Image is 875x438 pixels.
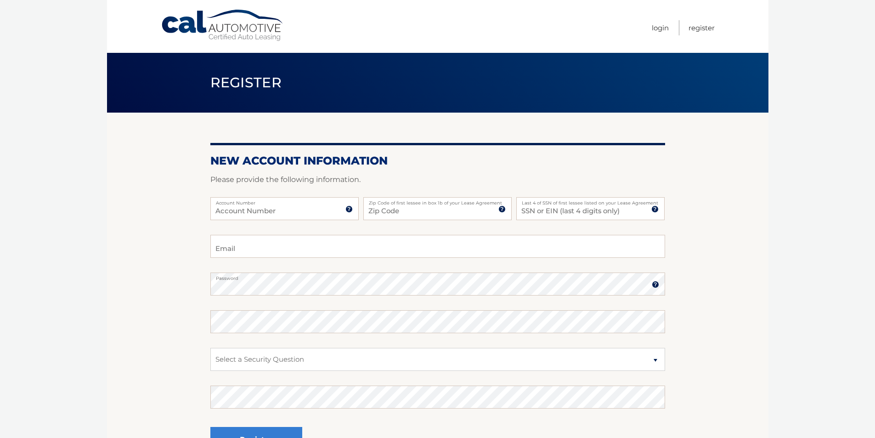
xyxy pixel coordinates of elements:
span: Register [210,74,282,91]
a: Login [652,20,669,35]
img: tooltip.svg [345,205,353,213]
img: tooltip.svg [651,205,659,213]
img: tooltip.svg [498,205,506,213]
input: Account Number [210,197,359,220]
label: Zip Code of first lessee in box 1b of your Lease Agreement [363,197,512,205]
img: tooltip.svg [652,281,659,288]
p: Please provide the following information. [210,173,665,186]
label: Last 4 of SSN of first lessee listed on your Lease Agreement [516,197,665,205]
a: Register [689,20,715,35]
a: Cal Automotive [161,9,285,42]
label: Password [210,273,665,280]
input: Zip Code [363,197,512,220]
input: Email [210,235,665,258]
input: SSN or EIN (last 4 digits only) [516,197,665,220]
h2: New Account Information [210,154,665,168]
label: Account Number [210,197,359,205]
